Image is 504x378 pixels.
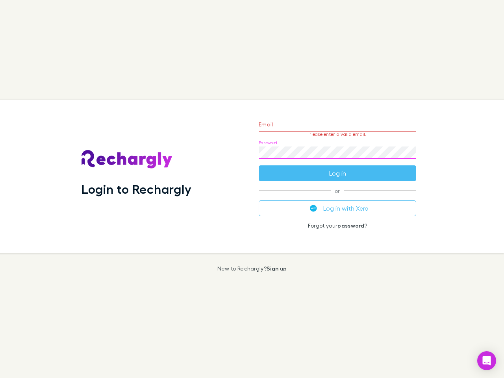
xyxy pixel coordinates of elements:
[217,265,287,272] p: New to Rechargly?
[82,150,173,169] img: Rechargly's Logo
[259,140,277,146] label: Password
[82,182,191,196] h1: Login to Rechargly
[310,205,317,212] img: Xero's logo
[259,200,416,216] button: Log in with Xero
[259,222,416,229] p: Forgot your ?
[267,265,287,272] a: Sign up
[259,132,416,137] p: Please enter a valid email.
[477,351,496,370] div: Open Intercom Messenger
[259,165,416,181] button: Log in
[337,222,364,229] a: password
